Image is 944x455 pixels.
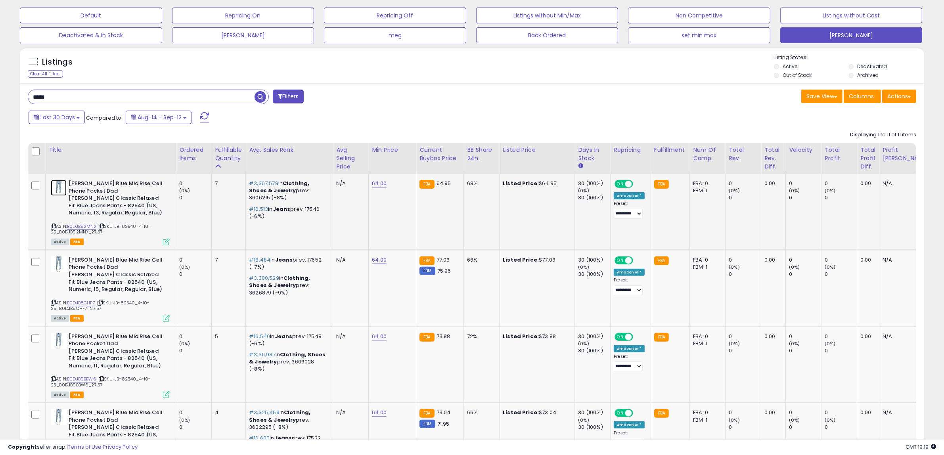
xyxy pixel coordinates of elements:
div: 0 [179,409,211,416]
small: (0%) [179,417,190,423]
div: Title [49,146,172,154]
div: $73.88 [503,333,569,340]
small: FBM [419,420,435,428]
div: 66% [467,409,493,416]
div: 0 [825,180,857,187]
span: #3,307,579 [249,180,278,187]
div: Amazon AI * [614,421,645,428]
div: Num of Comp. [693,146,722,162]
div: FBM: 1 [693,264,719,271]
small: FBA [419,256,434,265]
div: BB Share 24h. [467,146,496,162]
b: [PERSON_NAME] Blue Mid Rise Cell Phone Pocket Dad [PERSON_NAME] Classic Relaxed Fit Blue Jeans Pa... [69,180,165,219]
div: Repricing [614,146,647,154]
div: Total Rev. Diff. [764,146,782,171]
small: (0%) [578,264,589,270]
span: 71.95 [437,420,450,428]
button: Columns [844,90,881,103]
div: N/A [336,180,362,187]
button: [PERSON_NAME] [780,27,923,43]
span: ON [615,410,625,417]
div: 0 [789,347,821,354]
button: meg [324,27,466,43]
span: Clothing, Shoes & Jewelry [249,274,310,289]
div: 68% [467,180,493,187]
div: ASIN: [51,180,170,245]
span: Jeans [275,256,293,264]
div: 0 [179,194,211,201]
span: FBA [70,239,84,245]
b: [PERSON_NAME] Blue Mid Rise Cell Phone Pocket Dad [PERSON_NAME] Classic Relaxed Fit Blue Jeans Pa... [69,333,165,372]
button: [PERSON_NAME] [172,27,314,43]
a: B0DJB8CHF7 [67,300,95,306]
div: Preset: [614,430,645,448]
div: 0 [789,409,821,416]
div: 0.00 [764,256,779,264]
span: All listings currently available for purchase on Amazon [51,315,69,322]
div: 0 [179,347,211,354]
div: ASIN: [51,256,170,321]
button: Aug-14 - Sep-12 [126,111,191,124]
div: 4 [215,409,239,416]
div: Preset: [614,201,645,219]
div: N/A [883,180,927,187]
span: OFF [632,333,645,340]
span: OFF [632,257,645,264]
div: 30 (100%) [578,180,610,187]
div: 0 [789,194,821,201]
span: Last 30 Days [40,113,75,121]
span: 64.95 [437,180,451,187]
div: Amazon AI * [614,192,645,199]
div: 0 [729,409,761,416]
span: | SKU: JB-82540_4-10-25_B0DJB8CHF7_27.57 [51,300,149,312]
div: 0 [729,424,761,431]
div: N/A [336,256,362,264]
div: 0.00 [860,409,873,416]
div: FBM: 1 [693,417,719,424]
b: Listed Price: [503,333,539,340]
div: 0 [729,180,761,187]
div: N/A [883,409,927,416]
a: 64.00 [372,333,387,340]
div: 0.00 [764,180,779,187]
button: Listings without Cost [780,8,923,23]
div: N/A [883,333,927,340]
small: (0%) [825,340,836,347]
div: FBM: 1 [693,187,719,194]
div: Preset: [614,354,645,372]
div: 30 (100%) [578,409,610,416]
small: (0%) [825,187,836,194]
b: [PERSON_NAME] Blue Mid Rise Cell Phone Pocket Dad [PERSON_NAME] Classic Relaxed Fit Blue Jeans Pa... [69,256,165,295]
p: in prev: 17546 (-6%) [249,206,327,220]
p: in prev: 17548 (-6%) [249,333,327,347]
p: in prev: 17652 (-7%) [249,256,327,271]
small: (0%) [729,187,740,194]
button: Deactivated & In Stock [20,27,162,43]
span: OFF [632,410,645,417]
div: 0 [179,180,211,187]
span: Aug-14 - Sep-12 [138,113,182,121]
b: [PERSON_NAME] Blue Mid Rise Cell Phone Pocket Dad [PERSON_NAME] Classic Relaxed Fit Blue Jeans Pa... [69,409,165,448]
button: Repricing Off [324,8,466,23]
div: 5 [215,333,239,340]
div: Displaying 1 to 11 of 11 items [850,131,916,139]
a: 64.00 [372,180,387,187]
div: 30 (100%) [578,333,610,340]
button: set min max [628,27,770,43]
span: Columns [849,92,874,100]
label: Archived [858,72,879,78]
div: Days In Stock [578,146,607,162]
div: 0 [825,409,857,416]
button: Last 30 Days [29,111,85,124]
button: Back Ordered [476,27,618,43]
div: 0 [789,256,821,264]
div: FBA: 0 [693,180,719,187]
div: 0 [789,271,821,278]
div: Velocity [789,146,818,154]
span: | SKU: JB-82540_4-10-25_B0DJB92MNX_27.57 [51,223,151,235]
div: Total Profit Diff. [860,146,876,171]
div: 0 [789,424,821,431]
div: 0 [179,271,211,278]
div: 0.00 [860,333,873,340]
span: 77.06 [437,256,450,264]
